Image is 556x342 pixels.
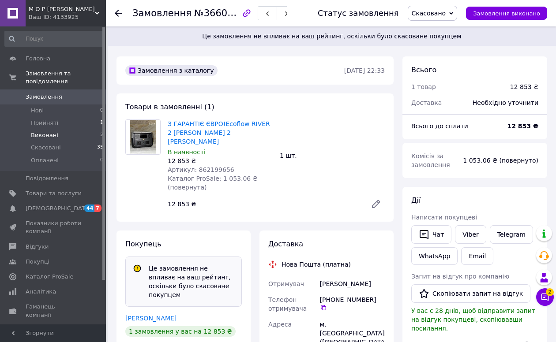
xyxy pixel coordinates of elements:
[26,93,62,101] span: Замовлення
[31,144,61,152] span: Скасовані
[168,175,258,191] span: Каталог ProSale: 1 053.06 ₴ (повернута)
[461,247,493,265] button: Email
[411,284,530,303] button: Скопіювати запит на відгук
[31,131,58,139] span: Виконані
[268,296,307,312] span: Телефон отримувача
[510,82,538,91] div: 12 853 ₴
[94,204,101,212] span: 7
[411,273,509,280] span: Запит на відгук про компанію
[31,107,44,115] span: Нові
[26,190,82,197] span: Товари та послуги
[411,247,458,265] a: WhatsApp
[125,240,162,248] span: Покупець
[268,321,292,328] span: Адреса
[411,214,477,221] span: Написати покупцеві
[26,288,56,296] span: Аналітика
[26,273,73,281] span: Каталог ProSale
[26,204,91,212] span: [DEMOGRAPHIC_DATA]
[411,152,450,168] span: Комісія за замовлення
[145,264,238,299] div: Це замовлення не впливає на ваш рейтинг, оскільки було скасоване покупцем
[100,107,103,115] span: 0
[411,123,468,130] span: Всього до сплати
[411,83,436,90] span: 1 товар
[125,326,236,337] div: 1 замовлення у вас на 12 853 ₴
[4,31,104,47] input: Пошук
[546,287,554,295] span: 2
[455,225,486,244] a: Viber
[467,93,544,112] div: Необхідно уточнити
[411,196,421,204] span: Дії
[29,5,95,13] span: М О Р Е
[125,65,218,76] div: Замовлення з каталогу
[367,195,385,213] a: Редагувати
[411,307,535,332] span: У вас є 28 днів, щоб відправити запит на відгук покупцеві, скопіювавши посилання.
[125,315,177,322] a: [PERSON_NAME]
[268,280,304,287] span: Отримувач
[168,166,234,173] span: Артикул: 862199656
[411,99,442,106] span: Доставка
[536,288,554,306] button: Чат з покупцем2
[115,9,122,18] div: Повернутися назад
[26,175,68,182] span: Повідомлення
[318,9,399,18] div: Статус замовлення
[507,123,539,130] b: 12 853 ₴
[276,149,388,162] div: 1 шт.
[318,276,387,292] div: [PERSON_NAME]
[26,219,82,235] span: Показники роботи компанії
[100,156,103,164] span: 0
[164,198,364,210] div: 12 853 ₴
[490,225,533,244] a: Telegram
[26,243,49,251] span: Відгуки
[412,10,446,17] span: Скасовано
[320,295,385,311] div: [PHONE_NUMBER]
[26,303,82,319] span: Гаманець компанії
[26,55,50,63] span: Головна
[168,120,270,145] a: З ГАРАНТІЄ ЄВРО!Ecoflow RIVER 2 [PERSON_NAME] 2 [PERSON_NAME]
[26,70,106,85] span: Замовлення та повідомлення
[31,119,58,127] span: Прийняті
[168,149,206,156] span: В наявності
[97,144,103,152] span: 35
[130,120,156,154] img: З ГАРАНТІЄ ЄВРО!Ecoflow RIVER 2 MAX Екофло Екофло Рівер 2 макс
[84,204,94,212] span: 44
[463,157,538,164] span: 1 053.06 ₴ (повернуто)
[466,7,547,20] button: Замовлення виконано
[100,119,103,127] span: 1
[279,260,353,269] div: Нова Пошта (платна)
[26,258,49,266] span: Покупці
[118,32,545,41] span: Це замовлення не впливає на ваш рейтинг, оскільки було скасоване покупцем
[132,8,192,19] span: Замовлення
[100,131,103,139] span: 2
[168,156,273,165] div: 12 853 ₴
[344,67,385,74] time: [DATE] 22:33
[411,66,436,74] span: Всього
[411,225,451,244] button: Чат
[194,7,257,19] span: №366087118
[473,10,540,17] span: Замовлення виконано
[31,156,59,164] span: Оплачені
[125,103,214,111] span: Товари в замовленні (1)
[29,13,106,21] div: Ваш ID: 4133925
[268,240,303,248] span: Доставка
